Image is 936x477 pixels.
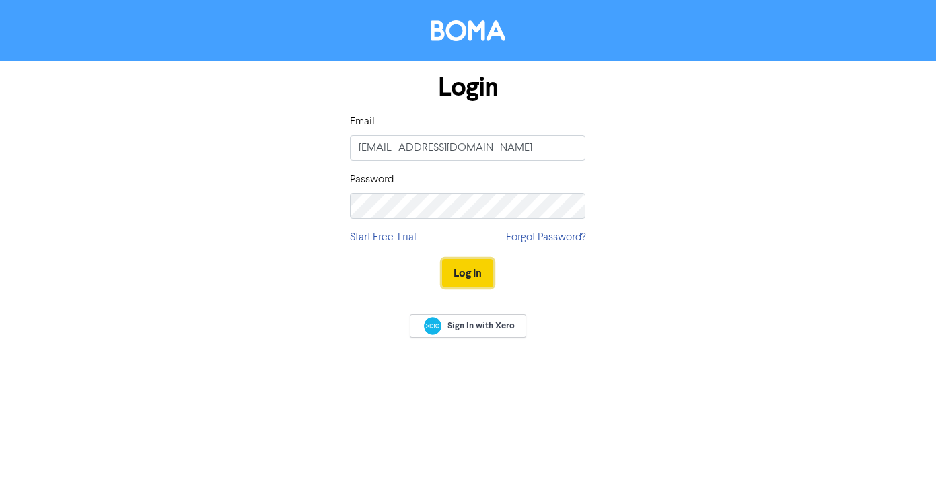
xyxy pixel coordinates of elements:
[442,259,493,287] button: Log In
[350,172,394,188] label: Password
[431,20,505,41] img: BOMA Logo
[447,320,515,332] span: Sign In with Xero
[350,229,417,246] a: Start Free Trial
[410,314,526,338] a: Sign In with Xero
[350,72,585,103] h1: Login
[350,114,375,130] label: Email
[424,317,441,335] img: Xero logo
[506,229,585,246] a: Forgot Password?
